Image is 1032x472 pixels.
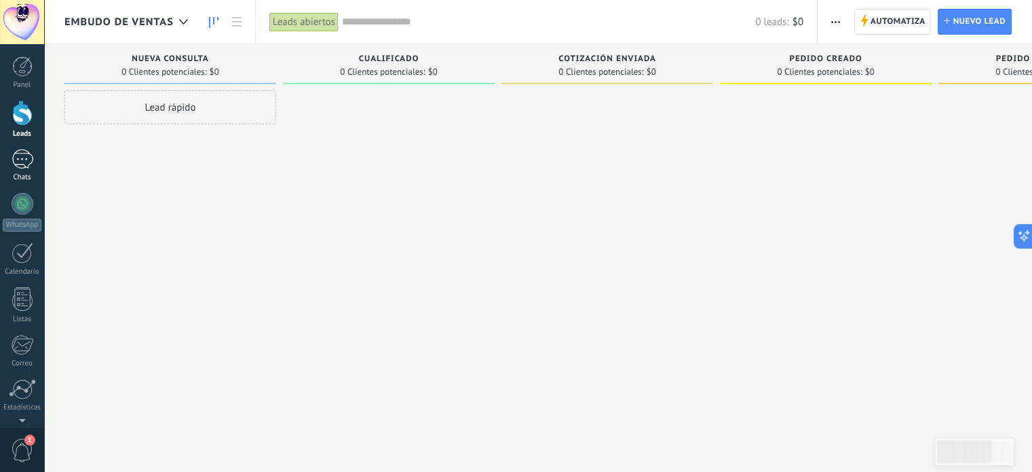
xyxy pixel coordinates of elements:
[225,9,248,35] a: Lista
[3,219,41,232] div: WhatsApp
[64,16,174,29] span: Embudo de ventas
[210,68,219,76] span: $0
[121,68,206,76] span: 0 Clientes potenciales:
[953,10,1006,34] span: Nuevo lead
[269,12,339,32] div: Leads abiertos
[64,90,276,124] div: Lead rápido
[3,403,42,412] div: Estadísticas
[865,68,875,76] span: $0
[647,68,656,76] span: $0
[340,68,425,76] span: 0 Clientes potenciales:
[777,68,862,76] span: 0 Clientes potenciales:
[359,54,419,64] span: Cualificado
[508,54,706,66] div: Cotización enviada
[826,9,845,35] button: Más
[202,9,225,35] a: Leads
[871,10,925,34] span: Automatiza
[558,54,656,64] span: Cotización enviada
[727,54,925,66] div: Pedido creado
[3,173,42,182] div: Chats
[854,9,932,35] a: Automatiza
[3,268,42,276] div: Calendario
[3,359,42,368] div: Correo
[789,54,862,64] span: Pedido creado
[71,54,269,66] div: Nueva consulta
[3,315,42,324] div: Listas
[132,54,208,64] span: Nueva consulta
[938,9,1012,35] a: Nuevo lead
[755,16,788,29] span: 0 leads:
[24,435,35,446] span: 1
[290,54,488,66] div: Cualificado
[428,68,438,76] span: $0
[792,16,803,29] span: $0
[558,68,643,76] span: 0 Clientes potenciales:
[3,130,42,139] div: Leads
[3,81,42,90] div: Panel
